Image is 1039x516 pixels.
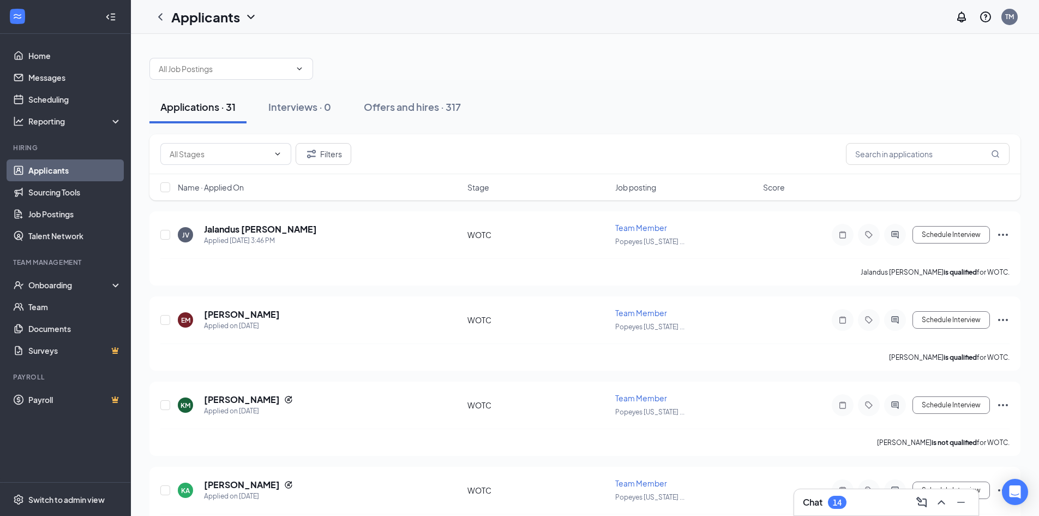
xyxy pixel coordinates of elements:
b: is qualified [944,353,977,361]
svg: ActiveChat [888,401,902,410]
svg: QuestionInfo [979,10,992,23]
div: EM [181,316,190,325]
p: [PERSON_NAME] for WOTC. [889,353,1010,362]
span: Name · Applied On [178,182,244,193]
h5: Jalandus [PERSON_NAME] [204,223,317,235]
svg: Reapply [284,481,293,489]
h1: Applicants [171,8,240,26]
span: Stage [467,182,489,193]
svg: Ellipses [996,228,1010,241]
svg: Note [836,316,849,324]
h5: [PERSON_NAME] [204,394,280,406]
a: Job Postings [28,203,122,225]
svg: ChevronDown [273,150,282,158]
svg: Minimize [954,496,968,509]
svg: Settings [13,494,24,505]
button: Minimize [952,494,970,511]
a: SurveysCrown [28,340,122,361]
svg: Tag [862,230,875,239]
svg: ActiveChat [888,230,902,239]
div: WOTC [467,485,609,496]
svg: ChevronDown [295,64,304,73]
span: Score [763,182,785,193]
div: Team Management [13,258,119,267]
a: PayrollCrown [28,389,122,411]
svg: Reapply [284,395,293,404]
div: Applied on [DATE] [204,321,280,331]
span: Job posting [615,182,656,193]
svg: Tag [862,401,875,410]
div: Applied on [DATE] [204,491,293,502]
button: Schedule Interview [912,396,990,414]
a: Sourcing Tools [28,181,122,203]
div: Applied on [DATE] [204,406,293,417]
div: WOTC [467,400,609,411]
svg: ChevronLeft [154,10,167,23]
button: Schedule Interview [912,311,990,329]
svg: Ellipses [996,399,1010,412]
div: WOTC [467,315,609,325]
h3: Chat [803,496,822,508]
a: Applicants [28,159,122,181]
span: Team Member [615,393,667,403]
a: Documents [28,318,122,340]
svg: Tag [862,486,875,495]
div: JV [182,230,189,240]
h5: [PERSON_NAME] [204,479,280,491]
svg: MagnifyingGlass [991,150,1000,158]
svg: Notifications [955,10,968,23]
div: Reporting [28,116,122,127]
svg: Collapse [105,11,116,22]
svg: ActiveChat [888,486,902,495]
svg: UserCheck [13,280,24,290]
div: Offers and hires · 317 [364,100,461,114]
div: KA [181,486,190,495]
svg: Filter [305,147,318,161]
button: ChevronUp [933,494,950,511]
input: Search in applications [846,143,1010,165]
svg: Ellipses [996,484,1010,497]
a: Scheduling [28,88,122,110]
b: is qualified [944,268,977,276]
span: Popeyes [US_STATE] ... [615,323,684,331]
input: All Stages [170,148,269,160]
div: Applications · 31 [160,100,236,114]
a: Messages [28,67,122,88]
div: 14 [833,498,842,507]
svg: Ellipses [996,313,1010,327]
div: KM [181,401,190,410]
span: Team Member [615,223,667,233]
div: Onboarding [28,280,112,290]
div: TM [1005,12,1014,21]
div: Payroll [13,372,119,382]
svg: Note [836,401,849,410]
input: All Job Postings [159,63,291,75]
svg: ActiveChat [888,316,902,324]
svg: ChevronDown [244,10,257,23]
span: Team Member [615,478,667,488]
h5: [PERSON_NAME] [204,309,280,321]
div: Applied [DATE] 3:46 PM [204,235,317,246]
div: WOTC [467,229,609,240]
div: Interviews · 0 [268,100,331,114]
p: Jalandus [PERSON_NAME] for WOTC. [861,268,1010,277]
span: Team Member [615,308,667,318]
a: Team [28,296,122,318]
span: Popeyes [US_STATE] ... [615,238,684,246]
a: Home [28,45,122,67]
svg: Analysis [13,116,24,127]
div: Hiring [13,143,119,152]
svg: Tag [862,316,875,324]
svg: ComposeMessage [915,496,928,509]
svg: ChevronUp [935,496,948,509]
button: Schedule Interview [912,226,990,244]
svg: Note [836,486,849,495]
div: Open Intercom Messenger [1002,479,1028,505]
b: is not qualified [932,438,977,447]
div: Switch to admin view [28,494,105,505]
a: Talent Network [28,225,122,247]
svg: Note [836,230,849,239]
button: Filter Filters [296,143,351,165]
span: Popeyes [US_STATE] ... [615,408,684,416]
